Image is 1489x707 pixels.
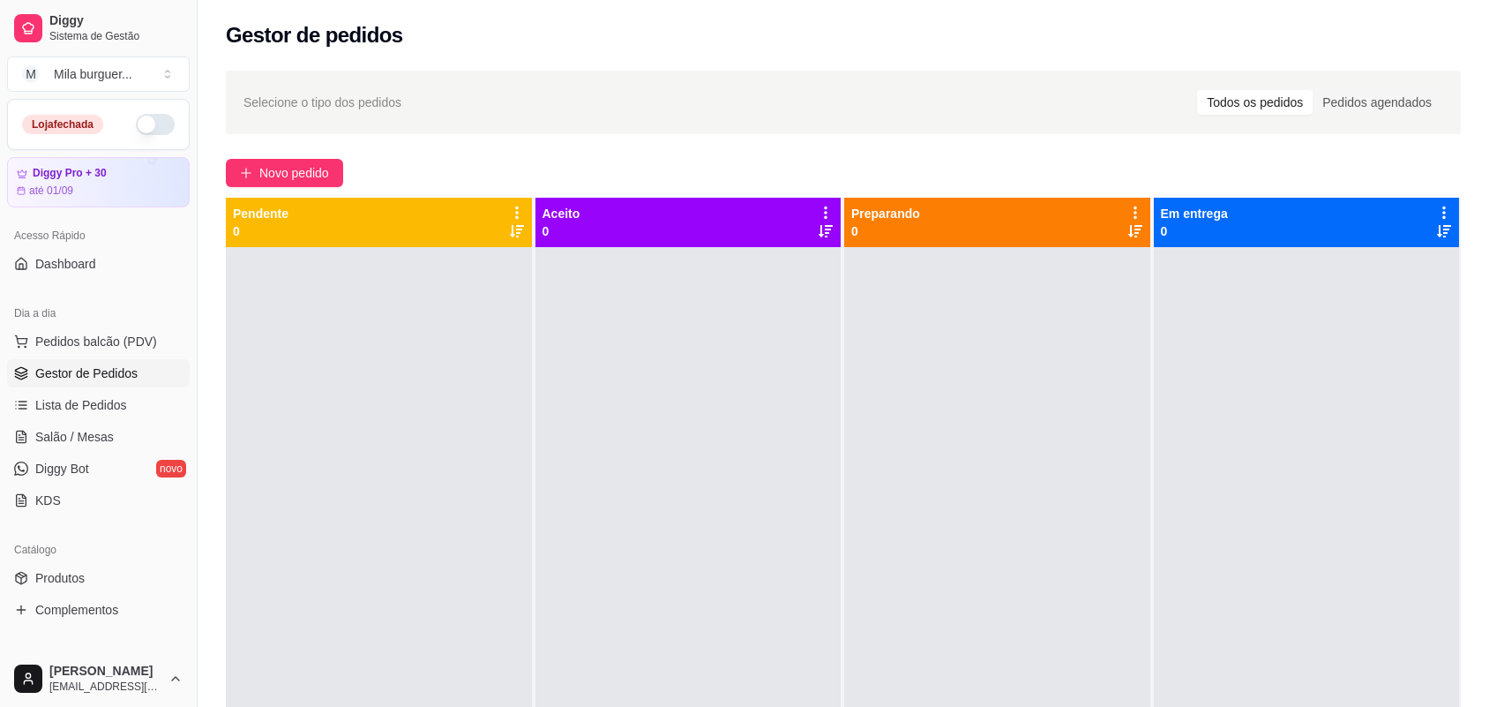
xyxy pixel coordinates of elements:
a: Produtos [7,564,190,592]
a: Complementos [7,596,190,624]
a: Diggy Pro + 30até 01/09 [7,157,190,207]
div: Catálogo [7,536,190,564]
a: Dashboard [7,250,190,278]
p: Preparando [851,205,920,222]
div: Dia a dia [7,299,190,327]
span: Selecione o tipo dos pedidos [243,93,401,112]
p: 0 [1161,222,1228,240]
p: Em entrega [1161,205,1228,222]
article: Diggy Pro + 30 [33,167,107,180]
div: Pedidos agendados [1313,90,1441,115]
p: Pendente [233,205,288,222]
span: Dashboard [35,255,96,273]
p: 0 [233,222,288,240]
a: KDS [7,486,190,515]
span: Lista de Pedidos [35,396,127,414]
span: [PERSON_NAME] [49,664,161,680]
div: Mila burguer ... [54,65,132,83]
a: Diggy Botnovo [7,455,190,483]
span: [EMAIL_ADDRESS][DOMAIN_NAME] [49,680,161,694]
span: Complementos [35,601,118,619]
a: DiggySistema de Gestão [7,7,190,49]
article: até 01/09 [29,184,73,198]
div: Acesso Rápido [7,222,190,250]
div: Loja fechada [22,115,103,134]
span: Diggy Bot [35,460,89,478]
p: 0 [851,222,920,240]
a: Salão / Mesas [7,423,190,451]
span: Gestor de Pedidos [35,365,138,382]
button: Pedidos balcão (PDV) [7,327,190,356]
button: [PERSON_NAME][EMAIL_ADDRESS][DOMAIN_NAME] [7,658,190,700]
span: Pedidos balcão (PDV) [35,333,157,350]
span: KDS [35,492,61,509]
a: Gestor de Pedidos [7,359,190,387]
p: Aceito [542,205,580,222]
button: Select a team [7,56,190,92]
p: 0 [542,222,580,240]
button: Alterar Status [136,114,175,135]
span: plus [240,167,252,179]
span: Sistema de Gestão [49,29,183,43]
a: Lista de Pedidos [7,391,190,419]
span: Diggy [49,13,183,29]
h2: Gestor de pedidos [226,21,403,49]
span: Produtos [35,569,85,587]
span: Novo pedido [259,163,329,183]
button: Novo pedido [226,159,343,187]
span: M [22,65,40,83]
span: Salão / Mesas [35,428,114,446]
div: Todos os pedidos [1197,90,1313,115]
